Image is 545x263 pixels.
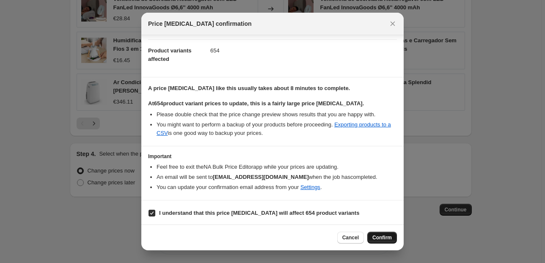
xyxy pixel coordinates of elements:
b: [EMAIL_ADDRESS][DOMAIN_NAME] [213,174,309,180]
li: You can update your confirmation email address from your . [157,183,397,192]
span: Product variants affected [148,47,192,62]
button: Close [387,18,399,30]
a: Exporting products to a CSV [157,121,391,136]
li: You might want to perform a backup of your products before proceeding. is one good way to backup ... [157,121,397,137]
a: Settings [300,184,320,190]
b: A price [MEDICAL_DATA] like this usually takes about 8 minutes to complete. [148,85,350,91]
span: Price [MEDICAL_DATA] confirmation [148,19,252,28]
b: At 654 product variant prices to update, this is a fairly large price [MEDICAL_DATA]. [148,100,364,107]
dd: 654 [210,39,397,62]
button: Confirm [367,232,397,244]
li: Please double check that the price change preview shows results that you are happy with. [157,110,397,119]
h3: Important [148,153,397,160]
span: Cancel [342,234,359,241]
li: Feel free to exit the NA Bulk Price Editor app while your prices are updating. [157,163,397,171]
li: An email will be sent to when the job has completed . [157,173,397,181]
span: Confirm [372,234,392,241]
b: I understand that this price [MEDICAL_DATA] will affect 654 product variants [159,210,359,216]
button: Cancel [337,232,364,244]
